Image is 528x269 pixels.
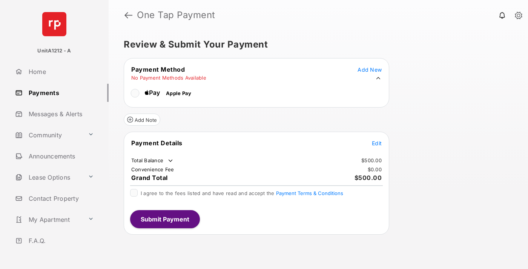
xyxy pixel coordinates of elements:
[12,232,109,250] a: F.A.Q.
[124,40,507,49] h5: Review & Submit Your Payment
[131,74,207,81] td: No Payment Methods Available
[166,90,191,96] span: Apple Pay
[12,105,109,123] a: Messages & Alerts
[12,211,85,229] a: My Apartment
[141,190,343,196] span: I agree to the fees listed and have read and accept the
[131,166,175,173] td: Convenience Fee
[37,47,71,55] p: UnitA1212 - A
[130,210,200,228] button: Submit Payment
[131,157,174,164] td: Total Balance
[358,66,382,73] button: Add New
[12,168,85,186] a: Lease Options
[131,66,185,73] span: Payment Method
[361,157,382,164] td: $500.00
[124,114,160,126] button: Add Note
[276,190,343,196] button: I agree to the fees listed and have read and accept the
[12,84,109,102] a: Payments
[12,63,109,81] a: Home
[12,147,109,165] a: Announcements
[137,11,215,20] strong: One Tap Payment
[131,139,183,147] span: Payment Details
[372,140,382,146] span: Edit
[12,126,85,144] a: Community
[367,166,382,173] td: $0.00
[131,174,168,181] span: Grand Total
[42,12,66,36] img: svg+xml;base64,PHN2ZyB4bWxucz0iaHR0cDovL3d3dy53My5vcmcvMjAwMC9zdmciIHdpZHRoPSI2NCIgaGVpZ2h0PSI2NC...
[12,189,109,208] a: Contact Property
[355,174,382,181] span: $500.00
[372,139,382,147] button: Edit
